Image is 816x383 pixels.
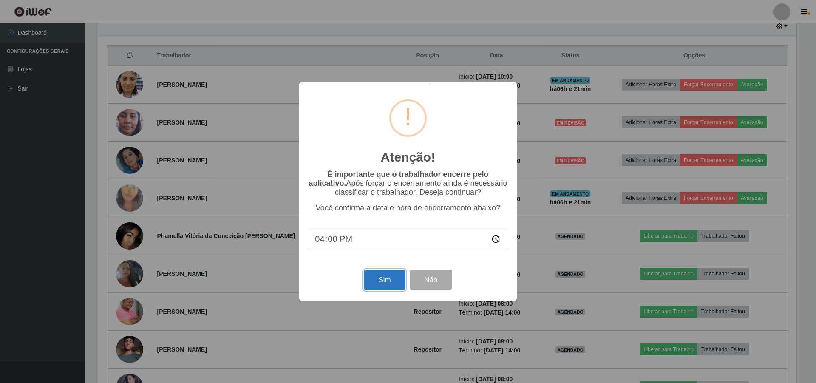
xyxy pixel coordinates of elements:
p: Você confirma a data e hora de encerramento abaixo? [308,204,508,213]
p: Após forçar o encerramento ainda é necessário classificar o trabalhador. Deseja continuar? [308,170,508,197]
button: Sim [364,270,405,290]
h2: Atenção! [381,150,435,165]
b: É importante que o trabalhador encerre pelo aplicativo. [309,170,488,187]
button: Não [410,270,452,290]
